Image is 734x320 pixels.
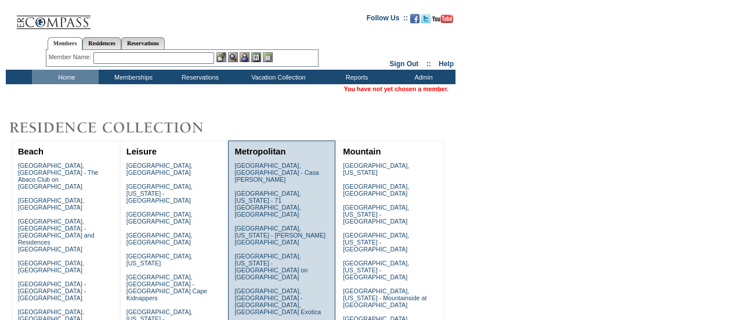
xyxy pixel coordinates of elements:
img: Compass Home [16,6,91,30]
a: [GEOGRAPHIC_DATA], [GEOGRAPHIC_DATA] [126,232,193,246]
a: Leisure [126,147,157,156]
a: [GEOGRAPHIC_DATA], [US_STATE] [126,253,193,267]
td: Home [32,70,99,84]
a: [GEOGRAPHIC_DATA], [GEOGRAPHIC_DATA] [343,183,409,197]
img: Subscribe to our YouTube Channel [432,15,453,23]
a: [GEOGRAPHIC_DATA], [US_STATE] - [GEOGRAPHIC_DATA] [126,183,193,204]
a: [GEOGRAPHIC_DATA], [US_STATE] - Mountainside at [GEOGRAPHIC_DATA] [343,287,426,308]
a: [GEOGRAPHIC_DATA], [GEOGRAPHIC_DATA] - [GEOGRAPHIC_DATA], [GEOGRAPHIC_DATA] Exotica [234,287,321,315]
a: Subscribe to our YouTube Channel [432,17,453,24]
div: Member Name: [49,52,93,62]
a: [GEOGRAPHIC_DATA] - [GEOGRAPHIC_DATA] - [GEOGRAPHIC_DATA] [18,281,86,301]
img: b_edit.gif [216,52,226,62]
a: [GEOGRAPHIC_DATA], [GEOGRAPHIC_DATA] - [GEOGRAPHIC_DATA] and Residences [GEOGRAPHIC_DATA] [18,218,95,253]
a: Help [439,60,454,68]
img: View [228,52,238,62]
a: Mountain [343,147,381,156]
img: Become our fan on Facebook [410,14,420,23]
a: [GEOGRAPHIC_DATA], [US_STATE] - [GEOGRAPHIC_DATA] [343,260,409,281]
a: [GEOGRAPHIC_DATA], [US_STATE] [343,162,409,176]
td: Admin [389,70,455,84]
a: [GEOGRAPHIC_DATA], [GEOGRAPHIC_DATA] [18,197,84,211]
a: [GEOGRAPHIC_DATA], [US_STATE] - 71 [GEOGRAPHIC_DATA], [GEOGRAPHIC_DATA] [234,190,301,218]
span: :: [426,60,431,68]
td: Reports [322,70,389,84]
a: Beach [18,147,44,156]
a: [GEOGRAPHIC_DATA], [GEOGRAPHIC_DATA] - Casa [PERSON_NAME] [234,162,319,183]
a: Metropolitan [234,147,285,156]
a: [GEOGRAPHIC_DATA], [US_STATE] - [GEOGRAPHIC_DATA] [343,232,409,253]
span: You have not yet chosen a member. [344,85,449,92]
a: [GEOGRAPHIC_DATA], [US_STATE] - [GEOGRAPHIC_DATA] [343,204,409,225]
img: Follow us on Twitter [421,14,431,23]
a: Residences [82,37,121,49]
img: b_calculator.gif [263,52,273,62]
a: [GEOGRAPHIC_DATA], [GEOGRAPHIC_DATA] [126,211,193,225]
a: Members [48,37,83,50]
td: Reservations [165,70,232,84]
img: i.gif [6,17,15,18]
a: [GEOGRAPHIC_DATA], [US_STATE] - [PERSON_NAME][GEOGRAPHIC_DATA] [234,225,326,246]
a: Follow us on Twitter [421,17,431,24]
img: Destinations by Exclusive Resorts [6,116,232,139]
img: Impersonate [240,52,250,62]
a: [GEOGRAPHIC_DATA], [GEOGRAPHIC_DATA] - [GEOGRAPHIC_DATA] Cape Kidnappers [126,274,207,301]
a: [GEOGRAPHIC_DATA], [GEOGRAPHIC_DATA] [126,162,193,176]
td: Follow Us :: [367,13,408,27]
a: Reservations [121,37,165,49]
a: [GEOGRAPHIC_DATA], [US_STATE] - [GEOGRAPHIC_DATA] on [GEOGRAPHIC_DATA] [234,253,308,281]
img: Reservations [251,52,261,62]
a: [GEOGRAPHIC_DATA], [GEOGRAPHIC_DATA] - The Abaco Club on [GEOGRAPHIC_DATA] [18,162,99,190]
a: Become our fan on Facebook [410,17,420,24]
td: Vacation Collection [232,70,322,84]
a: Sign Out [389,60,418,68]
td: Memberships [99,70,165,84]
a: [GEOGRAPHIC_DATA], [GEOGRAPHIC_DATA] [18,260,84,274]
